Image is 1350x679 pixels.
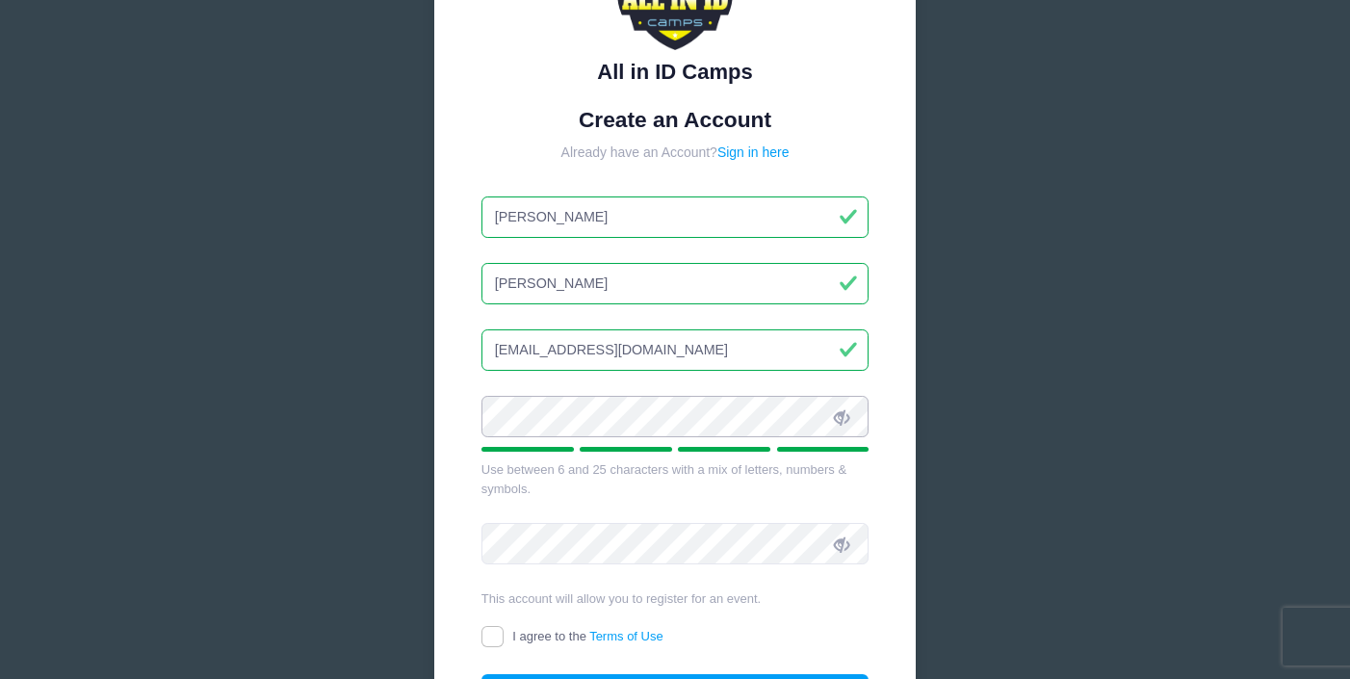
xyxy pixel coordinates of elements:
input: I agree to theTerms of Use [481,626,504,648]
div: This account will allow you to register for an event. [481,589,870,609]
div: Use between 6 and 25 characters with a mix of letters, numbers & symbols. [481,460,870,498]
input: Email [481,329,870,371]
a: Terms of Use [589,629,663,643]
div: Already have an Account? [481,143,870,163]
input: Last Name [481,263,870,304]
a: Sign in here [717,144,790,160]
span: I agree to the [512,629,662,643]
h1: Create an Account [481,107,870,133]
input: First Name [481,196,870,238]
div: All in ID Camps [481,56,870,88]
